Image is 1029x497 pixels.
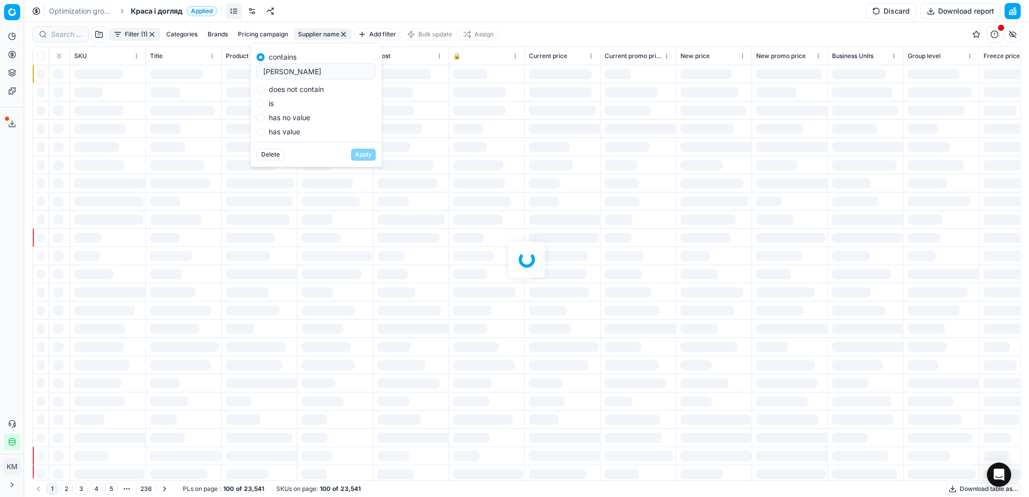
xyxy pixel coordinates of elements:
[49,6,114,16] a: Optimization groups
[186,6,217,16] span: Applied
[257,148,284,161] button: Delete
[269,86,324,93] label: does not contain
[987,463,1011,487] div: Open Intercom Messenger
[5,459,20,474] span: КM
[4,459,20,475] button: КM
[269,128,300,135] label: has value
[131,6,182,16] span: Краса і догляд
[269,54,297,61] label: contains
[269,114,310,121] label: has no value
[351,148,376,161] button: Apply
[269,100,274,107] label: is
[920,3,1001,19] button: Download report
[131,6,217,16] span: Краса і доглядApplied
[866,3,916,19] button: Discard
[49,6,217,16] nav: breadcrumb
